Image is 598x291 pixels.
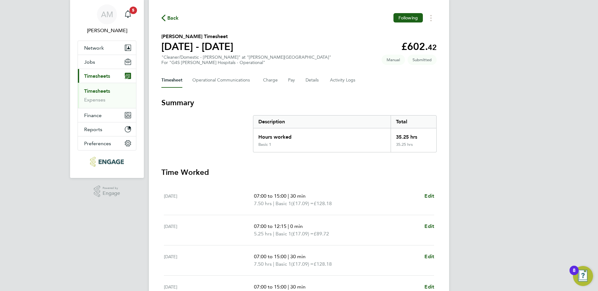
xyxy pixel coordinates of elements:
[314,200,332,206] span: £128.18
[424,283,434,291] a: Edit
[129,7,137,14] span: 5
[398,15,418,21] span: Following
[273,231,274,237] span: |
[164,223,254,238] div: [DATE]
[253,128,391,142] div: Hours worked
[276,200,291,207] span: Basic 1
[428,43,437,52] span: 42
[573,270,575,279] div: 8
[167,14,179,22] span: Back
[330,73,356,88] button: Activity Logs
[424,223,434,230] a: Edit
[408,55,437,65] span: This timesheet is Submitted.
[84,88,110,94] a: Timesheets
[258,142,271,147] div: Basic 1
[78,41,136,55] button: Network
[288,193,289,199] span: |
[78,69,136,83] button: Timesheets
[273,200,274,206] span: |
[103,185,120,191] span: Powered by
[425,13,437,23] button: Timesheets Menu
[391,116,436,128] div: Total
[288,254,289,259] span: |
[161,40,233,53] h1: [DATE] - [DATE]
[90,157,124,167] img: rec-solutions-logo-retina.png
[161,33,233,40] h2: [PERSON_NAME] Timesheet
[161,98,437,108] h3: Summary
[254,284,286,290] span: 07:00 to 15:00
[314,261,332,267] span: £128.18
[253,116,391,128] div: Description
[393,13,423,22] button: Following
[288,223,289,229] span: |
[78,4,136,34] a: AM[PERSON_NAME]
[94,185,120,197] a: Powered byEngage
[254,193,286,199] span: 07:00 to 15:00
[263,73,278,88] button: Charge
[306,73,320,88] button: Details
[382,55,405,65] span: This timesheet was manually created.
[291,200,314,206] span: (£17.09) =
[314,231,329,237] span: £89.72
[254,200,272,206] span: 7.50 hrs
[254,254,286,259] span: 07:00 to 15:00
[424,223,434,229] span: Edit
[253,115,437,152] div: Summary
[424,284,434,290] span: Edit
[84,45,104,51] span: Network
[78,27,136,34] span: Allyx Miller
[164,192,254,207] div: [DATE]
[161,73,182,88] button: Timesheet
[391,142,436,152] div: 35.25 hrs
[276,260,291,268] span: Basic 1
[78,157,136,167] a: Go to home page
[78,136,136,150] button: Preferences
[78,83,136,108] div: Timesheets
[391,128,436,142] div: 35.25 hrs
[161,167,437,177] h3: Time Worked
[103,191,120,196] span: Engage
[291,261,314,267] span: (£17.09) =
[424,193,434,199] span: Edit
[84,59,95,65] span: Jobs
[273,261,274,267] span: |
[192,73,253,88] button: Operational Communications
[84,141,111,146] span: Preferences
[290,254,306,259] span: 30 min
[78,55,136,69] button: Jobs
[164,253,254,268] div: [DATE]
[424,253,434,260] a: Edit
[424,192,434,200] a: Edit
[161,60,331,65] div: For "G4S [PERSON_NAME] Hospitals - Operational"
[291,231,314,237] span: (£17.09) =
[424,254,434,259] span: Edit
[84,73,110,79] span: Timesheets
[276,230,291,238] span: Basic 1
[122,4,134,24] a: 5
[78,108,136,122] button: Finance
[573,266,593,286] button: Open Resource Center, 8 new notifications
[254,261,272,267] span: 7.50 hrs
[401,41,437,52] app-decimal: £602.
[288,73,296,88] button: Pay
[290,284,306,290] span: 30 min
[254,223,286,229] span: 07:00 to 12:15
[161,14,179,22] button: Back
[161,55,331,65] div: "Cleaner/Domestic - [PERSON_NAME]" at "[PERSON_NAME][GEOGRAPHIC_DATA]"
[290,223,303,229] span: 0 min
[101,10,113,18] span: AM
[254,231,272,237] span: 5.25 hrs
[288,284,289,290] span: |
[84,112,102,118] span: Finance
[290,193,306,199] span: 30 min
[84,97,105,103] a: Expenses
[78,122,136,136] button: Reports
[84,126,102,132] span: Reports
